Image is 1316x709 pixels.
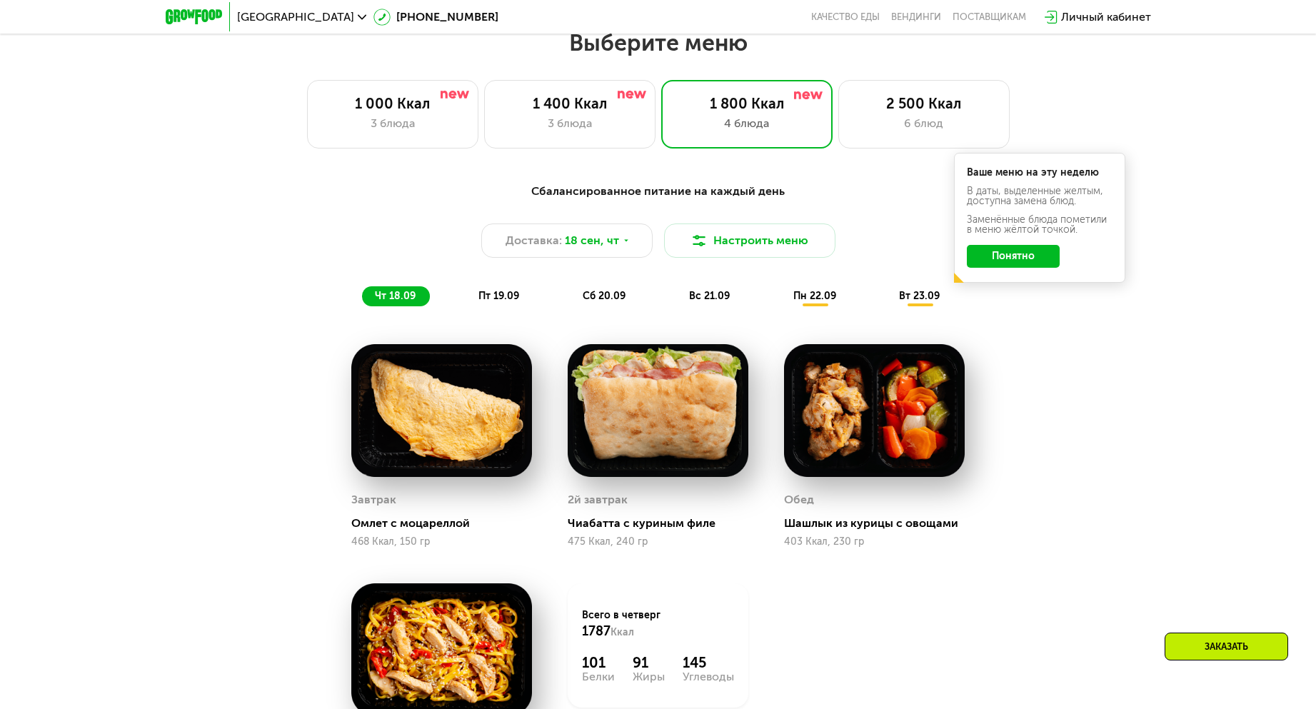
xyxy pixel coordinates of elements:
[784,489,814,511] div: Обед
[568,489,628,511] div: 2й завтрак
[899,290,940,302] span: вт 23.09
[373,9,498,26] a: [PHONE_NUMBER]
[568,516,760,531] div: Чиабатта с куриным филе
[784,516,976,531] div: Шашлык из курицы с овощами
[478,290,519,302] span: пт 19.09
[237,11,354,23] span: [GEOGRAPHIC_DATA]
[1061,9,1151,26] div: Личный кабинет
[351,516,543,531] div: Омлет с моцареллой
[375,290,416,302] span: чт 18.09
[565,232,619,249] span: 18 сен, чт
[811,11,880,23] a: Качество еды
[583,290,626,302] span: сб 20.09
[351,536,532,548] div: 468 Ккал, 150 гр
[967,186,1112,206] div: В даты, выделенные желтым, доступна замена блюд.
[1165,633,1288,660] div: Заказать
[499,115,641,132] div: 3 блюда
[568,536,748,548] div: 475 Ккал, 240 гр
[689,290,730,302] span: вс 21.09
[46,29,1270,57] h2: Выберите меню
[633,671,665,683] div: Жиры
[582,608,734,640] div: Всего в четверг
[683,671,734,683] div: Углеводы
[683,654,734,671] div: 145
[784,536,965,548] div: 403 Ккал, 230 гр
[953,11,1026,23] div: поставщикам
[611,626,634,638] span: Ккал
[322,115,463,132] div: 3 блюда
[236,183,1081,201] div: Сбалансированное питание на каждый день
[582,671,615,683] div: Белки
[351,489,396,511] div: Завтрак
[967,168,1112,178] div: Ваше меню на эту неделю
[582,654,615,671] div: 101
[793,290,836,302] span: пн 22.09
[891,11,941,23] a: Вендинги
[633,654,665,671] div: 91
[676,115,818,132] div: 4 блюда
[499,95,641,112] div: 1 400 Ккал
[506,232,562,249] span: Доставка:
[676,95,818,112] div: 1 800 Ккал
[967,215,1112,235] div: Заменённые блюда пометили в меню жёлтой точкой.
[853,95,995,112] div: 2 500 Ккал
[322,95,463,112] div: 1 000 Ккал
[664,223,835,258] button: Настроить меню
[853,115,995,132] div: 6 блюд
[967,245,1060,268] button: Понятно
[582,623,611,639] span: 1787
